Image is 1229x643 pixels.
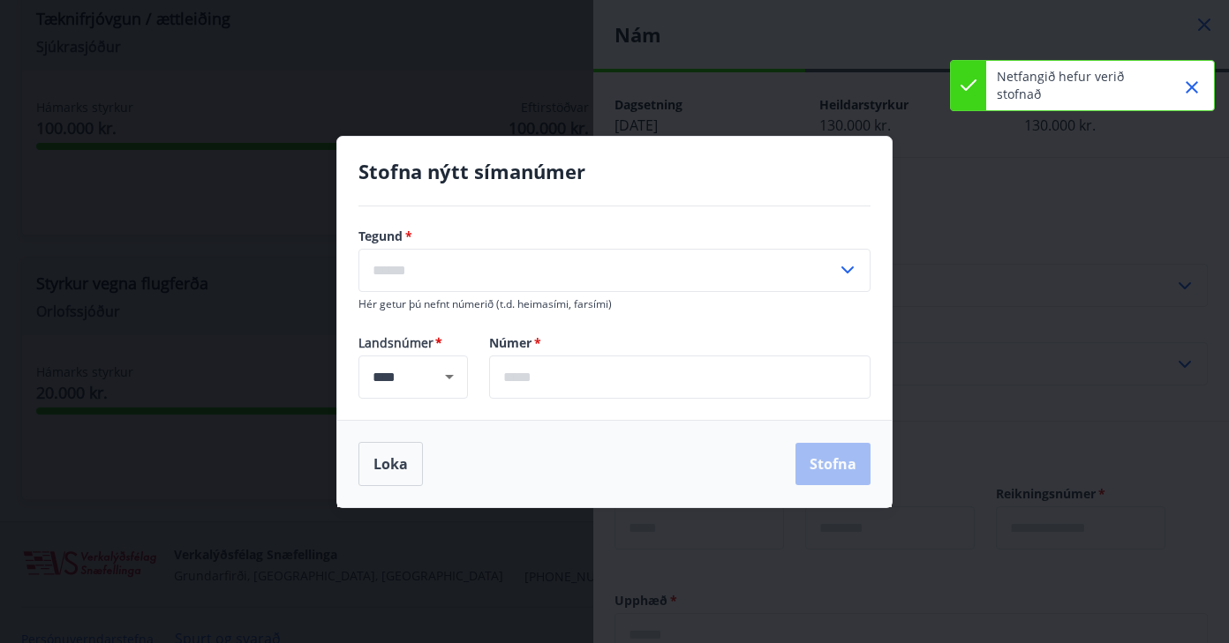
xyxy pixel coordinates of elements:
div: Númer [489,355,871,399]
span: Landsnúmer [358,334,468,352]
h4: Stofna nýtt símanúmer [358,158,871,184]
button: Close [1177,72,1207,102]
p: Netfangið hefur verið stofnað [997,68,1152,103]
button: Loka [358,442,423,486]
button: Open [437,364,462,389]
span: Hér getur þú nefnt númerið (t.d. heimasími, farsími) [358,296,612,311]
label: Tegund [358,228,871,245]
label: Númer [489,334,871,352]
